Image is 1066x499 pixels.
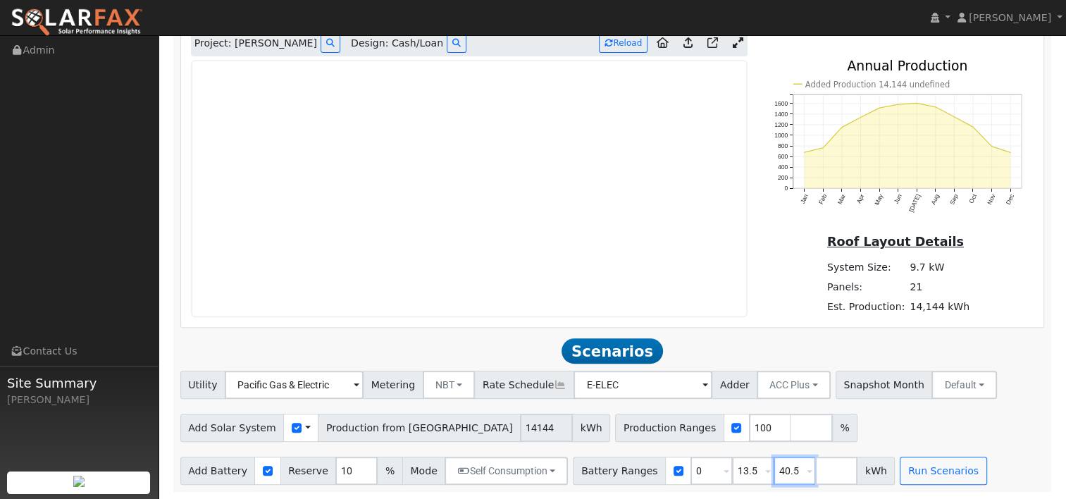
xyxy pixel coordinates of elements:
text: Added Production 14,144 undefined [805,80,950,90]
span: Scenarios [562,338,662,364]
circle: onclick="" [859,116,861,118]
span: % [832,414,857,442]
text: Oct [967,193,978,205]
text: Aug [929,193,941,206]
text: 1600 [774,100,788,107]
span: Rate Schedule [474,371,574,399]
a: Upload consumption to Aurora project [678,32,698,55]
text: Feb [817,193,828,206]
text: 600 [777,153,788,160]
circle: onclick="" [878,107,880,109]
input: Select a Utility [225,371,364,399]
td: Panels: [824,277,907,297]
a: Expand Aurora window [727,33,748,54]
circle: onclick="" [953,116,955,118]
input: Select a Rate Schedule [574,371,712,399]
text: Jan [798,193,809,205]
span: Metering [363,371,423,399]
span: kWh [857,457,895,485]
circle: onclick="" [934,106,936,108]
circle: onclick="" [1010,152,1012,154]
span: Snapshot Month [836,371,933,399]
button: Run Scenarios [900,457,986,485]
span: Site Summary [7,374,151,393]
a: Aurora to Home [651,32,674,55]
text: 0 [784,185,788,192]
text: Sep [948,193,960,206]
td: 21 [907,277,972,297]
div: [PERSON_NAME] [7,393,151,407]
text: Apr [855,193,866,204]
td: System Size: [824,257,907,277]
text: Annual Production [847,59,967,74]
button: NBT [423,371,476,399]
button: Self Consumption [445,457,568,485]
span: Design: Cash/Loan [351,36,443,51]
td: Est. Production: [824,297,907,316]
circle: onclick="" [915,102,917,104]
span: [PERSON_NAME] [969,12,1051,23]
text: 400 [777,164,788,171]
text: 800 [777,142,788,149]
circle: onclick="" [991,145,993,147]
td: 9.7 kW [907,257,972,277]
span: Production Ranges [615,414,724,442]
circle: onclick="" [897,104,899,106]
text: [DATE] [907,193,922,214]
span: kWh [572,414,610,442]
span: Project: [PERSON_NAME] [194,36,317,51]
text: 1400 [774,111,788,118]
text: 200 [777,174,788,181]
span: Add Battery [180,457,256,485]
text: Nov [986,193,997,207]
span: Battery Ranges [573,457,666,485]
text: Dec [1005,193,1016,207]
span: Production from [GEOGRAPHIC_DATA] [318,414,521,442]
circle: onclick="" [822,147,824,149]
span: Reserve [280,457,337,485]
button: Reload [599,34,647,53]
img: SolarFax [11,8,143,37]
td: 14,144 kWh [907,297,972,316]
span: Add Solar System [180,414,285,442]
span: % [377,457,402,485]
circle: onclick="" [972,126,974,128]
button: ACC Plus [757,371,831,399]
text: 1200 [774,121,788,128]
text: 1000 [774,132,788,139]
circle: onclick="" [841,126,843,128]
span: Adder [712,371,757,399]
img: retrieve [73,476,85,487]
button: Default [931,371,997,399]
text: Mar [836,193,846,206]
text: Jun [893,193,903,205]
span: Utility [180,371,226,399]
text: May [873,193,884,207]
span: Mode [402,457,445,485]
a: Open in Aurora [702,32,724,55]
circle: onclick="" [803,152,805,154]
